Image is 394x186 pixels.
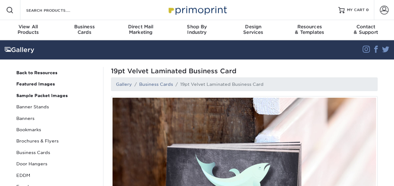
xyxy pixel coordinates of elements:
a: Contact& Support [338,20,394,40]
a: Featured Images [14,78,98,90]
input: SEARCH PRODUCTS..... [25,6,87,14]
a: Bookmarks [14,124,98,135]
a: DesignServices [225,20,281,40]
strong: Sample Packet Images [16,93,68,98]
img: Primoprint [166,3,229,17]
a: EDDM [14,170,98,181]
a: Gallery [116,82,132,87]
span: 0 [366,8,369,12]
span: Direct Mail [113,24,169,29]
span: Contact [338,24,394,29]
span: MY CART [347,8,365,13]
a: Direct MailMarketing [113,20,169,40]
strong: Featured Images [16,81,55,86]
a: Business Cards [14,147,98,158]
div: Industry [169,24,225,35]
span: Design [225,24,281,29]
a: Door Hangers [14,158,98,169]
a: Resources& Templates [281,20,338,40]
a: Back to Resources [14,67,98,78]
span: Shop By [169,24,225,29]
a: BusinessCards [56,20,113,40]
a: Banners [14,113,98,124]
a: Brochures & Flyers [14,135,98,147]
div: & Support [338,24,394,35]
a: Sample Packet Images [14,90,98,101]
a: Shop ByIndustry [169,20,225,40]
span: Resources [281,24,338,29]
a: Banner Stands [14,101,98,112]
span: Business [56,24,113,29]
li: 19pt Velvet Laminated Business Card [173,81,264,87]
div: Marketing [113,24,169,35]
div: & Templates [281,24,338,35]
div: Cards [56,24,113,35]
a: Business Cards [139,82,173,87]
span: 19pt Velvet Laminated Business Card [111,67,378,75]
div: Services [225,24,281,35]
